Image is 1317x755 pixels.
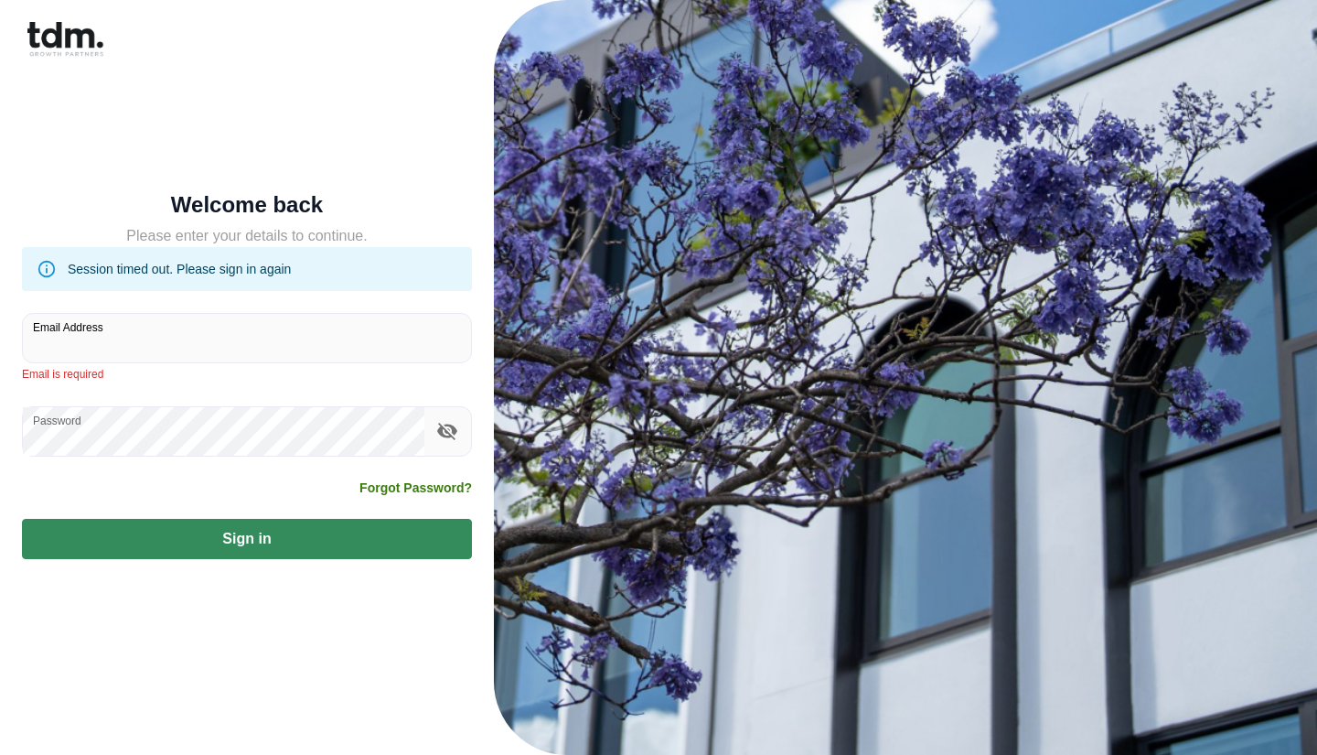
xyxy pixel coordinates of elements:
label: Email Address [33,319,103,335]
p: Email is required [22,366,472,384]
h5: Welcome back [22,196,472,214]
div: Session timed out. Please sign in again [68,253,291,286]
h5: Please enter your details to continue. [22,225,472,247]
button: Sign in [22,519,472,559]
a: Forgot Password? [359,479,472,497]
button: toggle password visibility [432,415,463,447]
label: Password [33,413,81,428]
